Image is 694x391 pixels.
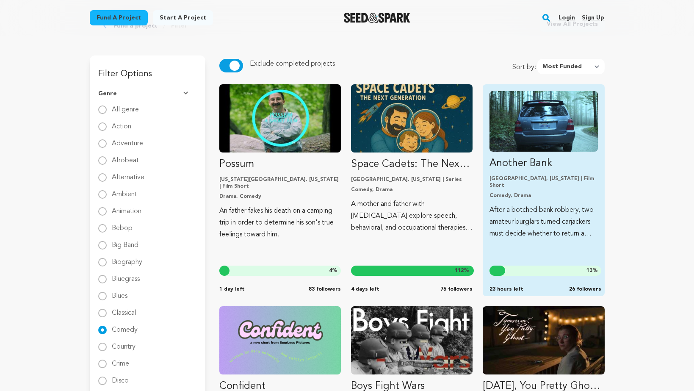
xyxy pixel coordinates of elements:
label: Blues [112,286,127,299]
p: Another Bank [489,157,597,170]
span: % [586,267,598,274]
span: 4 days left [351,286,379,293]
span: 23 hours left [489,286,523,293]
p: An father fakes his death on a camping trip in order to determine his son's true feelings toward ... [219,205,341,241]
label: Comedy [112,320,138,333]
label: Adventure [112,133,143,147]
label: Ambient [112,184,137,198]
label: Disco [112,371,129,384]
a: Fund Space Cadets: The Next Generation [351,84,473,234]
p: Comedy, Drama [351,186,473,193]
img: Seed&Spark Logo Dark Mode [344,13,410,23]
span: % [455,267,469,274]
p: [GEOGRAPHIC_DATA], [US_STATE] | Film Short [489,175,597,189]
span: Sort by: [512,62,537,74]
label: Bluegrass [112,269,140,283]
p: [US_STATE][GEOGRAPHIC_DATA], [US_STATE] | Film Short [219,176,341,190]
a: Fund Another Bank [489,91,597,240]
label: Action [112,116,131,130]
a: Seed&Spark Homepage [344,13,410,23]
span: 4 [329,268,332,273]
p: A mother and father with [MEDICAL_DATA] explore speech, behavioral, and occupational therapies af... [351,198,473,234]
label: Afrobeat [112,150,139,164]
p: Comedy, Drama [489,192,597,199]
label: Bebop [112,218,133,232]
a: Start a project [153,10,213,25]
label: Alternative [112,167,144,181]
a: Sign up [582,11,604,25]
span: 112 [455,268,464,273]
button: Genre [98,83,197,105]
span: 75 followers [440,286,473,293]
p: Space Cadets: The Next Generation [351,158,473,171]
span: Genre [98,89,117,98]
label: Country [112,337,135,350]
p: After a botched bank robbery, two amateur burglars turned carjackers must decide whether to retur... [489,204,597,240]
label: Classical [112,303,136,316]
span: 26 followers [569,286,601,293]
span: 83 followers [309,286,341,293]
label: All genre [112,100,139,113]
a: Fund Possum [219,84,341,241]
img: Seed&Spark Arrow Down Icon [183,92,190,96]
label: Animation [112,201,141,215]
h3: Filter Options [90,55,205,83]
label: Biography [112,252,142,266]
label: Big Band [112,235,138,249]
label: Crime [112,354,129,367]
p: [GEOGRAPHIC_DATA], [US_STATE] | Series [351,176,473,183]
a: Login [559,11,575,25]
p: Possum [219,158,341,171]
span: 1 day left [219,286,245,293]
p: Drama, Comedy [219,193,341,200]
span: 13 [586,268,592,273]
span: Exclude completed projects [250,61,335,67]
a: Fund a project [90,10,148,25]
span: % [329,267,337,274]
